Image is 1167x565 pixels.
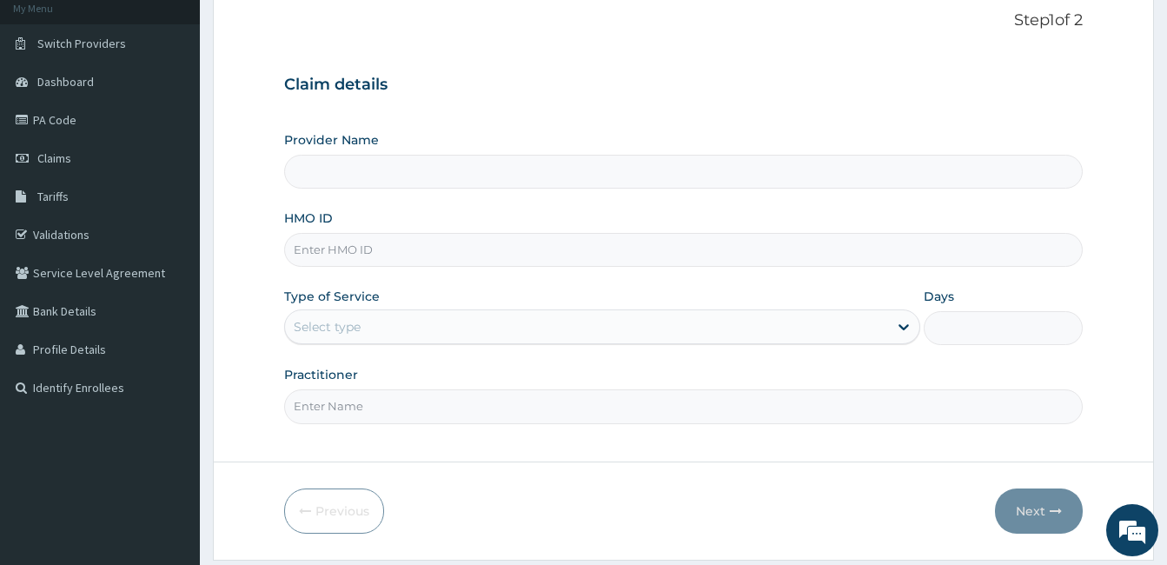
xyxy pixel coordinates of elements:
[284,288,380,305] label: Type of Service
[924,288,954,305] label: Days
[294,318,361,336] div: Select type
[37,150,71,166] span: Claims
[284,209,333,227] label: HMO ID
[995,489,1083,534] button: Next
[284,233,1083,267] input: Enter HMO ID
[284,11,1083,30] p: Step 1 of 2
[284,489,384,534] button: Previous
[37,189,69,204] span: Tariffs
[284,76,1083,95] h3: Claim details
[37,74,94,90] span: Dashboard
[284,131,379,149] label: Provider Name
[284,389,1083,423] input: Enter Name
[284,366,358,383] label: Practitioner
[37,36,126,51] span: Switch Providers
